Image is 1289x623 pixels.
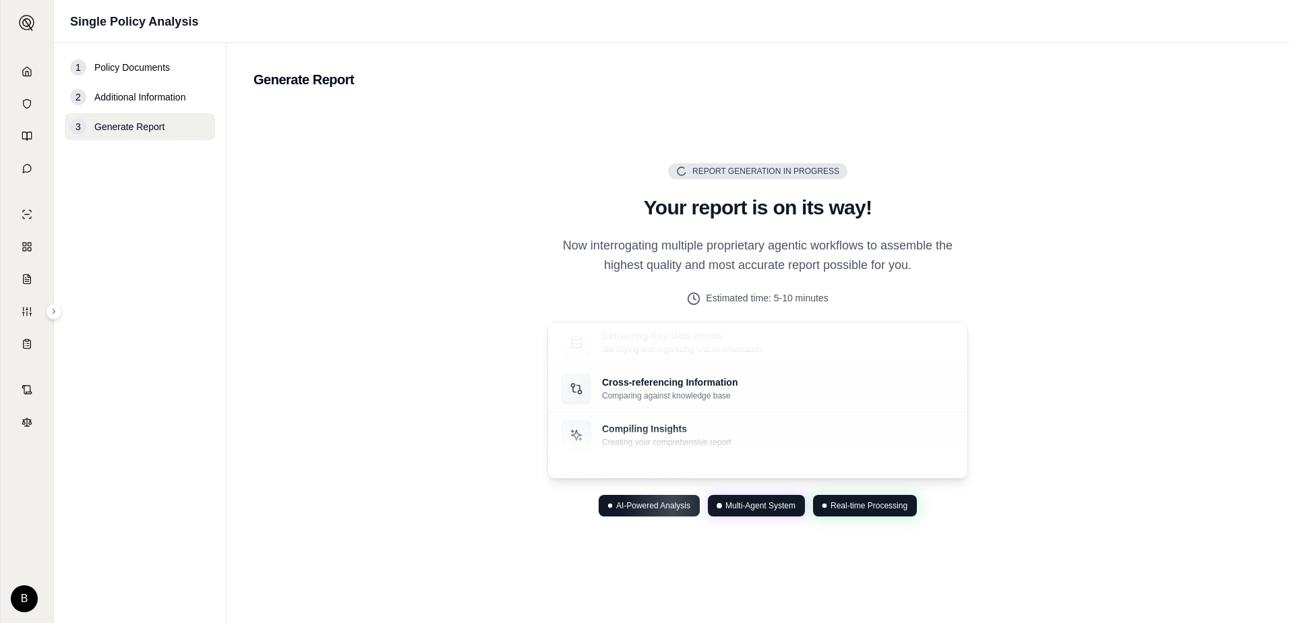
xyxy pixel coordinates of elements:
a: Contract Analysis [3,375,51,405]
a: Coverage Table [3,329,51,359]
h2: Your report is on its way! [547,196,968,220]
h2: Generate Report [253,70,1262,89]
a: Prompt Library [3,121,51,151]
a: Claim Coverage [3,264,51,294]
button: Expand sidebar [13,9,40,36]
a: Documents Vault [3,89,51,119]
h1: Single Policy Analysis [70,12,198,31]
a: Single Policy [3,200,51,229]
p: Extracting Key Data Points [602,330,762,343]
p: Creating your comprehensive report [602,438,731,448]
span: Policy Documents [94,61,170,74]
span: Additional Information [94,90,185,104]
a: Custom Report [3,297,51,326]
p: Validating Accuracy [602,469,736,483]
a: Home [3,57,51,86]
p: Compiling Insights [602,423,731,436]
a: Chat [3,154,51,183]
div: B [11,585,38,612]
span: Multi-Agent System [725,500,796,511]
p: Cross-referencing Information [602,376,738,390]
img: Expand sidebar [19,15,35,31]
span: Estimated time: 5-10 minutes [706,291,828,305]
div: 2 [70,89,86,105]
span: AI-Powered Analysis [616,500,690,511]
span: Report Generation in Progress [692,166,839,177]
p: Identifying and organizing crucial information [602,345,762,355]
span: Generate Report [94,120,164,133]
button: Expand sidebar [46,303,62,320]
div: 1 [70,59,86,76]
p: Now interrogating multiple proprietary agentic workflows to assemble the highest quality and most... [547,236,968,276]
a: Policy Comparisons [3,232,51,262]
p: Comparing against knowledge base [602,391,738,402]
a: Legal Search Engine [3,407,51,437]
div: 3 [70,119,86,135]
span: Real-time Processing [831,500,907,511]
